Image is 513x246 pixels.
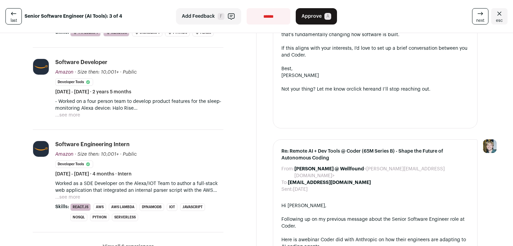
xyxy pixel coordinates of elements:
p: - Worked on a four person team to develop product features for the sleep-monitoring Alexa device:... [55,98,223,112]
span: Re: Remote AI + Dev Tools @ Coder (65M Series B) - Shape the Future of Autonomous Coding [281,148,469,162]
b: [PERSON_NAME] @ Wellfound [294,167,364,171]
li: Developer Tools [55,78,93,86]
a: Close [491,8,508,25]
p: Worked as a SDE Developer on the Alexa/IOT Team to author a full-stack web application that integ... [55,180,223,194]
div: Hi [PERSON_NAME], [281,202,469,209]
button: Add Feedback F [176,8,241,25]
span: Public [123,152,137,157]
span: [DATE] - [DATE] · 4 months · Intern [55,171,132,178]
li: NoSQL [70,214,87,221]
dt: Sent: [281,186,293,193]
span: · Size then: 10,001+ [75,152,119,157]
li: Serverless [112,214,138,221]
dd: [DATE] [293,186,308,193]
img: e36df5e125c6fb2c61edd5a0d3955424ed50ce57e60c515fc8d516ef803e31c7.jpg [33,59,49,75]
img: e36df5e125c6fb2c61edd5a0d3955424ed50ce57e60c515fc8d516ef803e31c7.jpg [33,141,49,157]
dd: <[PERSON_NAME][EMAIL_ADDRESS][DOMAIN_NAME]> [294,166,469,179]
strong: Senior Software Engineer (AI Tools): 3 of 4 [25,13,122,20]
span: A [324,13,331,20]
div: [PERSON_NAME] [281,72,469,79]
span: Amazon [55,152,73,157]
li: JavaScript [180,203,205,211]
li: Python [90,214,109,221]
span: · Size then: 10,001+ [75,70,119,75]
div: Software Engineering Intern [55,141,130,148]
span: · [120,151,121,158]
dt: To: [281,179,288,186]
div: Following up on my previous message about the Senior Software Engineer role at Coder. [281,216,469,230]
li: AWS Lambda [109,203,137,211]
div: Best, [281,65,469,72]
span: Add Feedback [182,13,215,20]
span: Here is a [281,237,301,242]
span: Public [123,70,137,75]
span: esc [496,18,503,23]
li: DynamoDB [140,203,164,211]
span: · [120,69,121,76]
div: If this aligns with your interests, I'd love to set up a brief conversation between you and Coder. [281,45,469,59]
button: ...see more [55,194,80,201]
b: [EMAIL_ADDRESS][DOMAIN_NAME] [288,180,371,185]
li: React.js [70,203,91,211]
span: Amazon [55,70,73,75]
span: [DATE] - [DATE] · 2 years 5 months [55,89,131,95]
span: Approve [302,13,322,20]
a: next [472,8,488,25]
a: last [5,8,22,25]
span: F [218,13,224,20]
li: IOT [167,203,177,211]
button: Approve A [296,8,337,25]
span: next [476,18,484,23]
span: last [11,18,17,23]
span: Skills: [55,203,69,210]
li: Developer Tools [55,160,93,168]
div: Not your thing? Let me know or and I’ll stop reaching out. [281,86,469,93]
dt: From: [281,166,294,179]
a: click here [351,87,373,92]
button: ...see more [55,112,80,119]
div: Software Developer [55,59,107,66]
img: 6494470-medium_jpg [483,139,497,153]
li: AWS [93,203,106,211]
